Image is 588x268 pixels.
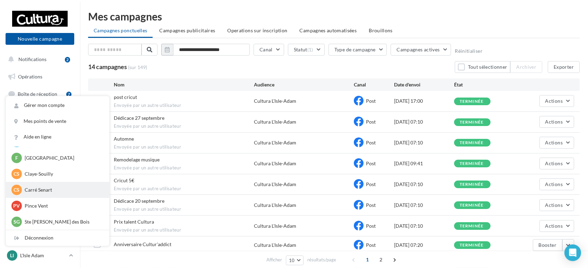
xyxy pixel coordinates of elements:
span: Actions [545,160,563,166]
div: [DATE] 07:20 [394,242,454,249]
div: [DATE] 07:10 [394,118,454,125]
span: 2 [375,254,386,265]
div: Déconnexion [6,230,109,246]
span: Operations sur inscription [227,27,287,33]
span: Post [366,160,376,166]
span: Envoyée par un autre utilisateur [114,144,254,150]
div: [DATE] 07:10 [394,223,454,229]
div: Cultura L'Isle-Adam [254,98,296,104]
button: Actions [539,178,574,190]
span: Brouillons [369,27,393,33]
button: Statut(1) [288,44,325,56]
span: Actions [545,140,563,145]
a: Aide en ligne [6,129,109,145]
button: Booster [533,239,562,251]
span: Campagnes publicitaires [159,27,215,33]
span: 10 [289,258,295,263]
span: Post [366,202,376,208]
button: Nouvelle campagne [6,33,74,45]
button: Notifications 2 [4,52,73,67]
span: CS [14,186,20,193]
div: terminée [460,99,484,104]
div: Cultura L'Isle-Adam [254,160,296,167]
div: 7 [66,92,71,97]
button: Exporter [548,61,580,73]
div: [DATE] 07:10 [394,139,454,146]
span: Envoyée par un autre utilisateur [114,206,254,212]
span: 14 campagnes [88,63,127,70]
button: Actions [539,158,574,169]
div: Audience [254,81,354,88]
div: Cultura L'Isle-Adam [254,202,296,209]
div: terminée [460,224,484,228]
span: Boîte de réception [18,91,57,97]
span: CS [14,170,20,177]
button: Actions [539,116,574,128]
span: Post [366,223,376,229]
div: Cultura L'Isle-Adam [254,223,296,229]
button: Type de campagne [329,44,387,56]
span: Actions [545,98,563,104]
span: (1) [307,47,313,52]
span: Afficher [266,257,282,263]
span: Campagnes automatisées [300,27,357,33]
button: 10 [286,256,304,265]
span: Prix talent Cultura [114,219,154,225]
span: Opérations [18,74,42,79]
div: Canal [354,81,394,88]
a: Opérations [4,69,76,84]
div: 2 [65,57,70,62]
span: Envoyée par un autre utilisateur [114,123,254,129]
span: Envoyée par un autre utilisateur [114,102,254,109]
div: terminée [460,161,484,166]
span: PV [14,202,20,209]
div: Cultura L'Isle-Adam [254,242,296,249]
span: F [15,154,18,161]
span: Post [366,140,376,145]
span: Cricut 5€ [114,177,134,183]
button: Canal [254,44,284,56]
span: LI [10,252,14,259]
span: Notifications [18,56,46,62]
div: Cultura L'Isle-Adam [254,118,296,125]
button: Actions [539,95,574,107]
a: Boîte de réception7 [4,86,76,101]
button: Actions [539,137,574,149]
span: SG [14,218,20,225]
span: Dédicace 20 septembre [114,198,164,204]
div: État [454,81,514,88]
div: terminée [460,120,484,125]
div: Cultura L'Isle-Adam [254,181,296,188]
span: 1 [362,254,373,265]
span: Actions [545,119,563,125]
button: Actions [539,220,574,232]
span: Envoyée par un autre utilisateur [114,186,254,192]
span: Envoyée par un autre utilisateur [114,227,254,233]
span: résultats/page [307,257,336,263]
button: Actions [539,199,574,211]
span: Envoyée par un autre utilisateur [114,165,254,171]
button: Archiver [510,61,542,73]
div: [DATE] 17:00 [394,98,454,104]
p: Pince Vent [25,202,101,209]
span: Campagnes actives [397,47,440,52]
span: Remodelage musique [114,157,160,162]
span: Actions [545,223,563,229]
div: terminée [460,203,484,208]
span: Automne [114,136,134,142]
div: Open Intercom Messenger [564,244,581,261]
span: Post [366,98,376,104]
span: Actions [545,181,563,187]
button: Tout sélectionner [455,61,510,73]
div: terminée [460,141,484,145]
a: Médiathèque [4,122,76,136]
div: Nom [114,81,254,88]
span: Post [366,181,376,187]
p: Carré Senart [25,186,101,193]
p: [GEOGRAPHIC_DATA] [25,154,101,161]
span: (sur 149) [128,64,147,71]
span: Actions [545,202,563,208]
p: L'Isle Adam [20,252,66,259]
div: [DATE] 07:10 [394,181,454,188]
a: Mes points de vente [6,114,109,129]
